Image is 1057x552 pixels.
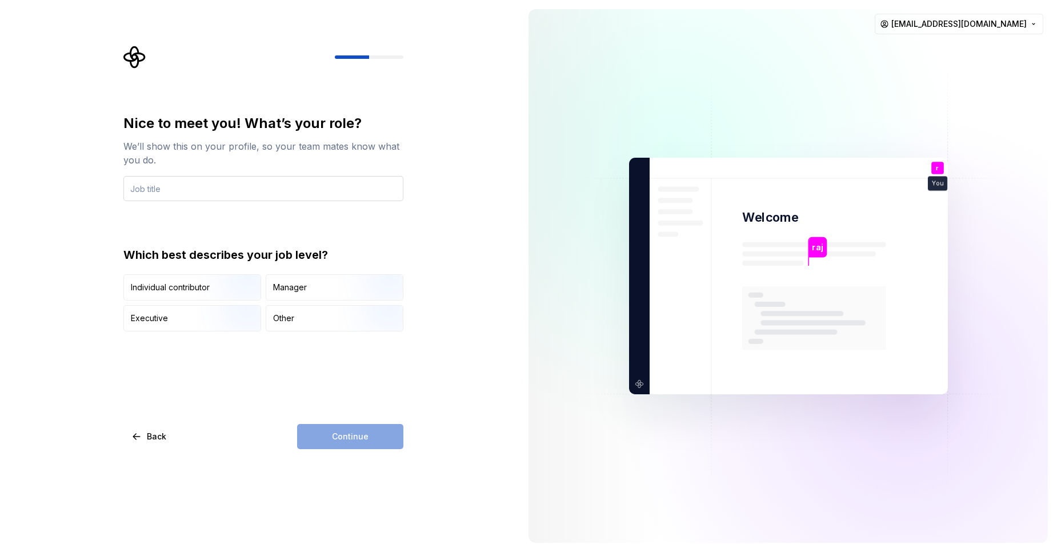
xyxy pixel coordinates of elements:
[123,247,403,263] div: Which best describes your job level?
[123,46,146,69] svg: Supernova Logo
[273,282,307,293] div: Manager
[123,114,403,133] div: Nice to meet you! What’s your role?
[123,424,176,449] button: Back
[812,241,823,254] p: raj
[936,165,939,171] p: r
[742,209,798,226] p: Welcome
[147,431,166,442] span: Back
[123,139,403,167] div: We’ll show this on your profile, so your team mates know what you do.
[123,176,403,201] input: Job title
[131,282,210,293] div: Individual contributor
[932,181,943,187] p: You
[131,313,168,324] div: Executive
[273,313,294,324] div: Other
[891,18,1027,30] span: [EMAIL_ADDRESS][DOMAIN_NAME]
[875,14,1043,34] button: [EMAIL_ADDRESS][DOMAIN_NAME]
